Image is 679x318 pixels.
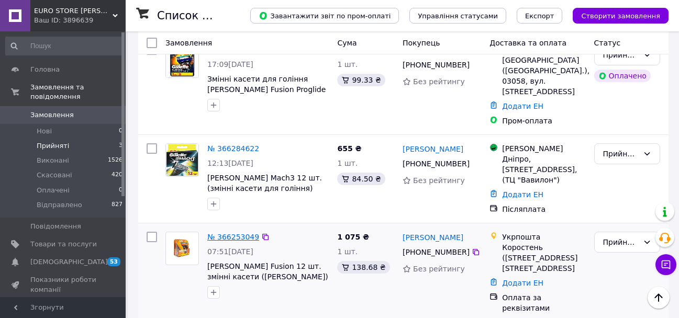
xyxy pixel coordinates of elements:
a: Фото товару [165,143,199,177]
button: Завантажити звіт по пром-оплаті [250,8,399,24]
div: [PHONE_NUMBER] [400,58,472,72]
div: 84.50 ₴ [337,173,385,185]
div: Прийнято [603,148,639,160]
span: Головна [30,65,60,74]
span: 0 [119,127,123,136]
span: 53 [107,257,120,266]
span: Скасовані [37,171,72,180]
span: Показники роботи компанії [30,275,97,294]
span: Завантажити звіт по пром-оплаті [259,11,391,20]
span: EURO STORE GILLETTE ORIGINAL [34,6,113,16]
span: Повідомлення [30,222,81,231]
span: Без рейтингу [413,77,465,86]
span: 07:51[DATE] [207,247,253,256]
span: Товари та послуги [30,240,97,249]
a: Додати ЕН [502,190,543,199]
span: 12:13[DATE] [207,159,253,167]
a: Додати ЕН [502,102,543,110]
span: Cума [337,39,357,47]
a: Фото товару [165,232,199,265]
div: Оплата за реквізитами [502,292,585,313]
button: Чат з покупцем [655,254,676,275]
div: Дніпро, [STREET_ADDRESS], (ТЦ "Вавилон") [502,154,585,185]
a: № 366284622 [207,144,259,153]
button: Управління статусами [409,8,506,24]
span: 3 [119,141,123,151]
span: Доставка та оплата [489,39,566,47]
span: Покупець [403,39,440,47]
span: 655 ₴ [337,144,361,153]
h1: Список замовлень [157,9,263,22]
span: Нові [37,127,52,136]
div: Коростень ([STREET_ADDRESS] [STREET_ADDRESS] [502,242,585,274]
span: 1 шт. [337,159,358,167]
div: 138.68 ₴ [337,261,389,274]
div: Прийнято [603,49,639,61]
div: Післяплата [502,204,585,214]
span: Виконані [37,156,69,165]
div: [PERSON_NAME] [502,143,585,154]
div: [PHONE_NUMBER] [400,245,472,259]
div: Укрпошта [502,232,585,242]
div: Пром-оплата [502,116,585,126]
div: Ваш ID: 3896639 [34,16,126,25]
button: Експорт [517,8,563,24]
a: Створити замовлення [562,11,669,19]
a: Фото товару [165,44,199,78]
span: Замовлення [30,110,74,120]
span: Створити замовлення [581,12,660,20]
button: Створити замовлення [573,8,669,24]
img: Фото товару [166,144,198,176]
a: Змінні касети для гоління [PERSON_NAME] Fusion Proglide (8 шт.) [207,75,326,104]
span: 1 075 ₴ [337,233,369,241]
span: 827 [112,200,123,210]
a: [PERSON_NAME] [403,144,463,154]
span: [DEMOGRAPHIC_DATA] [30,257,108,267]
div: [GEOGRAPHIC_DATA] ([GEOGRAPHIC_DATA].), 03058, вул. [STREET_ADDRESS] [502,55,585,97]
span: Статус [594,39,621,47]
span: Без рейтингу [413,176,465,185]
span: Управління статусами [418,12,498,20]
div: Прийнято [603,236,639,248]
img: Фото товару [166,45,198,77]
span: Оплачені [37,186,70,195]
div: Оплачено [594,70,651,82]
span: 0 [119,186,123,195]
img: Фото товару [166,238,198,259]
span: 17:09[DATE] [207,60,253,69]
span: Відправлено [37,200,82,210]
div: [PHONE_NUMBER] [400,156,472,171]
a: Додати ЕН [502,279,543,287]
input: Пошук [5,37,124,55]
a: [PERSON_NAME] Fusion 12 шт. змінні касети ([PERSON_NAME]) [207,262,328,281]
span: Прийняті [37,141,69,151]
span: Експорт [525,12,554,20]
span: Замовлення та повідомлення [30,83,126,101]
div: 99.33 ₴ [337,74,385,86]
a: [PERSON_NAME] Mach3 12 шт. (змінні касети для гоління) [207,174,322,192]
a: № 366253049 [207,233,259,241]
span: Замовлення [165,39,212,47]
span: 420 [112,171,123,180]
span: 1526 [108,156,123,165]
span: 1 шт. [337,247,358,256]
a: [PERSON_NAME] [403,232,463,243]
span: 1 шт. [337,60,358,69]
span: Без рейтингу [413,265,465,273]
button: Наверх [648,287,670,309]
